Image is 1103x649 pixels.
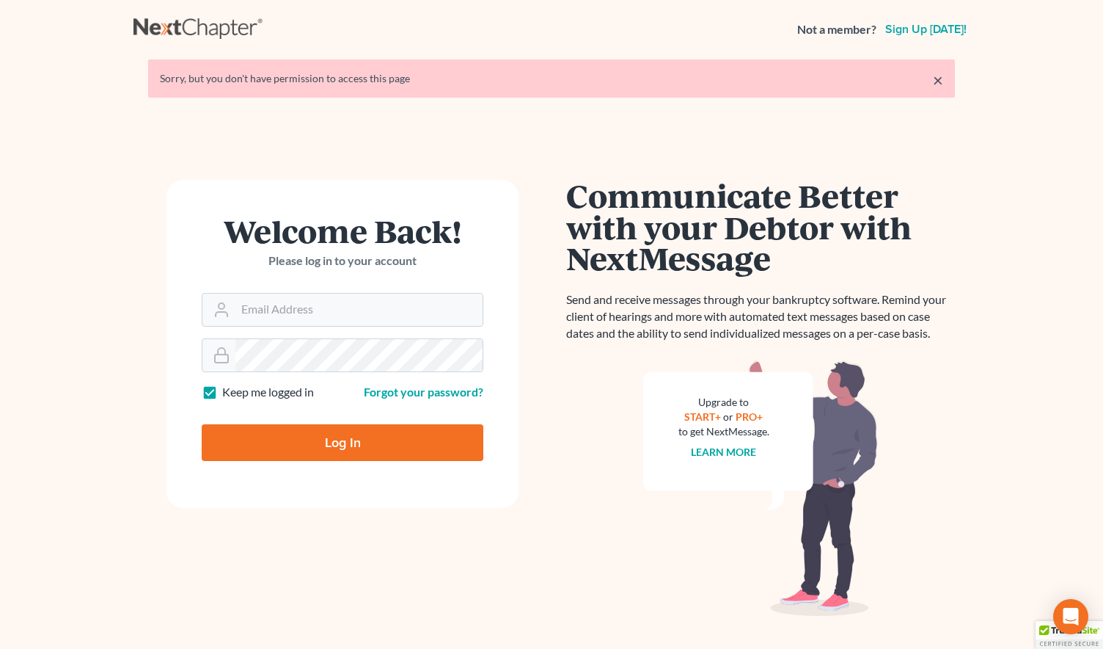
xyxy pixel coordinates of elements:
[678,395,769,410] div: Upgrade to
[724,410,734,423] span: or
[933,71,943,89] a: ×
[736,410,763,423] a: PRO+
[685,410,722,423] a: START+
[202,253,483,269] p: Please log in to your account
[160,71,943,86] div: Sorry, but you don't have permission to access this page
[882,23,970,35] a: Sign up [DATE]!
[1036,621,1103,649] div: TrustedSite Certified
[202,424,483,461] input: Log In
[1053,599,1088,634] div: Open Intercom Messenger
[364,385,483,399] a: Forgot your password?
[222,384,314,401] label: Keep me logged in
[566,291,955,342] p: Send and receive messages through your bankruptcy software. Remind your client of hearings and mo...
[235,294,483,326] input: Email Address
[797,21,876,38] strong: Not a member?
[692,446,757,458] a: Learn more
[566,180,955,274] h1: Communicate Better with your Debtor with NextMessage
[678,424,769,439] div: to get NextMessage.
[202,215,483,247] h1: Welcome Back!
[643,360,878,617] img: nextmessage_bg-59042aed3d76b12b5cd301f8e5b87938c9018125f34e5fa2b7a6b67550977c72.svg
